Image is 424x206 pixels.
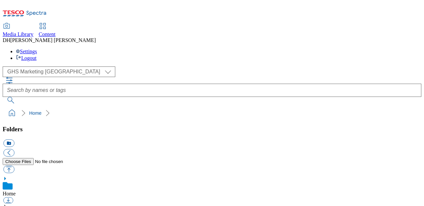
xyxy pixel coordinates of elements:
span: Content [39,31,56,37]
a: Media Library [3,23,33,37]
a: Home [3,191,16,196]
a: Logout [16,55,36,61]
input: Search by names or tags [3,84,421,97]
a: Content [39,23,56,37]
a: home [7,108,17,118]
a: Settings [16,49,37,54]
span: [PERSON_NAME] [PERSON_NAME] [10,37,96,43]
a: Home [29,110,41,116]
span: DH [3,37,10,43]
nav: breadcrumb [3,107,421,119]
span: Media Library [3,31,33,37]
h3: Folders [3,126,421,133]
